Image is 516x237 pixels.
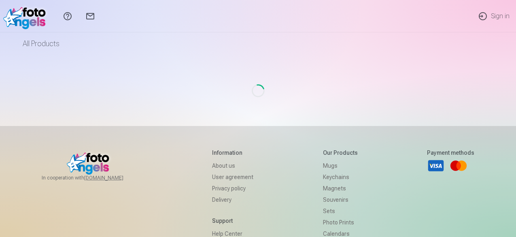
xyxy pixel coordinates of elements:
[212,217,253,225] h5: Support
[3,3,50,29] img: /v1
[42,175,143,181] span: In cooperation with
[323,149,358,157] h5: Our products
[323,217,358,228] a: Photo prints
[427,157,445,175] a: Visa
[323,205,358,217] a: Sets
[212,194,253,205] a: Delivery
[212,160,253,171] a: About us
[212,171,253,183] a: User agreement
[323,194,358,205] a: Souvenirs
[323,183,358,194] a: Magnets
[450,157,467,175] a: Mastercard
[212,149,253,157] h5: Information
[323,160,358,171] a: Mugs
[323,171,358,183] a: Keychains
[84,175,143,181] a: [DOMAIN_NAME]
[212,183,253,194] a: Privacy policy
[427,149,474,157] h5: Payment methods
